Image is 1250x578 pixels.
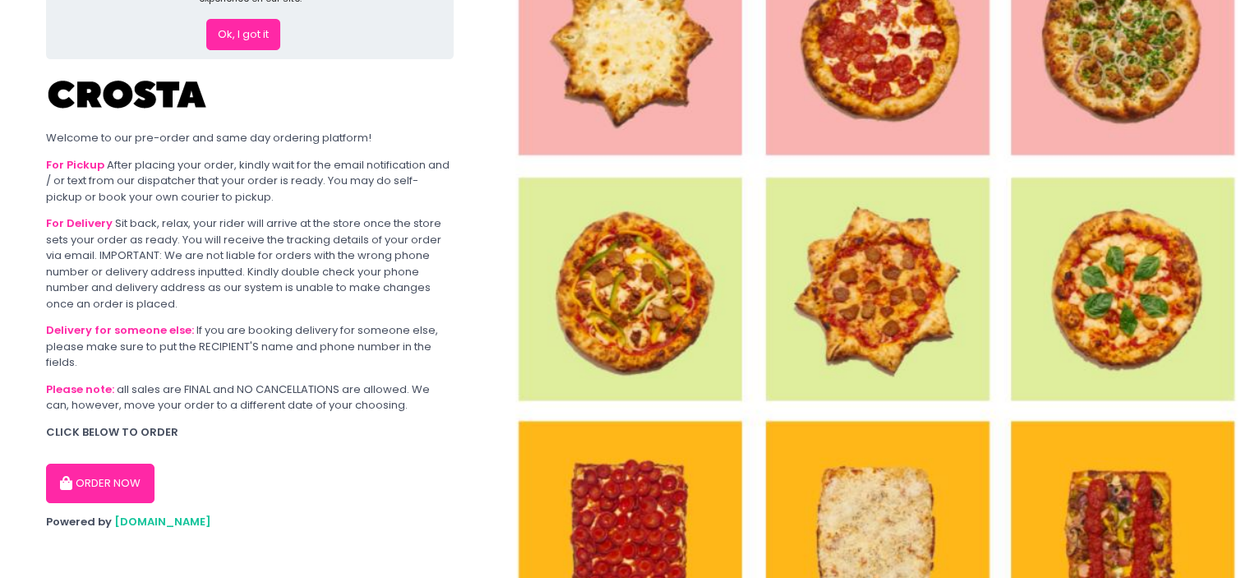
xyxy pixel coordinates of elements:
[46,464,155,503] button: ORDER NOW
[46,157,104,173] b: For Pickup
[46,514,454,530] div: Powered by
[46,322,454,371] div: If you are booking delivery for someone else, please make sure to put the RECIPIENT'S name and ph...
[46,70,210,119] img: Crosta Pizzeria
[46,381,454,414] div: all sales are FINAL and NO CANCELLATIONS are allowed. We can, however, move your order to a diffe...
[46,381,114,397] b: Please note:
[206,19,280,50] button: Ok, I got it
[46,424,454,441] div: CLICK BELOW TO ORDER
[46,215,113,231] b: For Delivery
[46,157,454,206] div: After placing your order, kindly wait for the email notification and / or text from our dispatche...
[46,130,454,146] div: Welcome to our pre-order and same day ordering platform!
[46,215,454,312] div: Sit back, relax, your rider will arrive at the store once the store sets your order as ready. You...
[114,514,211,529] a: [DOMAIN_NAME]
[46,322,194,338] b: Delivery for someone else:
